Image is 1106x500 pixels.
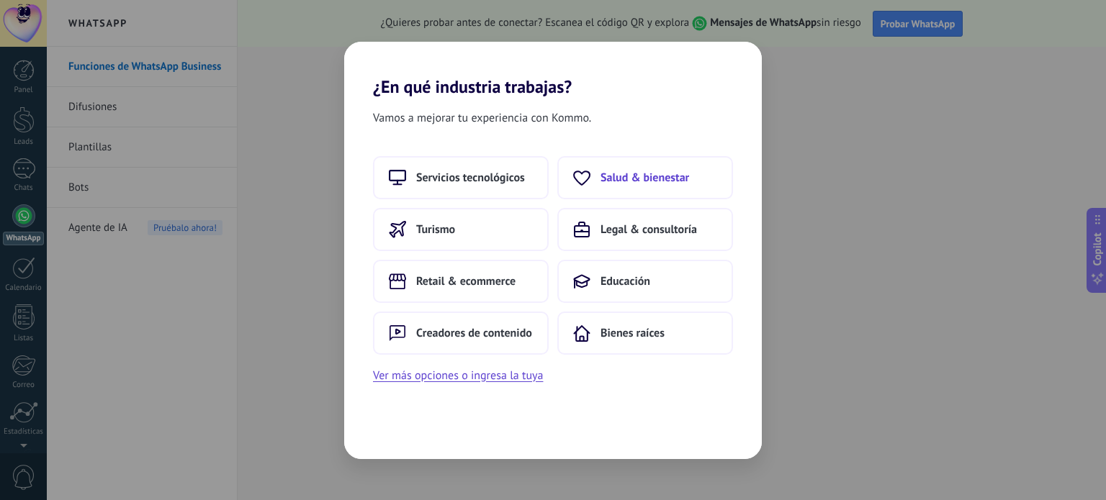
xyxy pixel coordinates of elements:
span: Retail & ecommerce [416,274,516,288]
span: Legal & consultoría [601,222,697,237]
button: Turismo [373,208,549,251]
button: Servicios tecnológicos [373,156,549,199]
h2: ¿En qué industria trabajas? [344,42,762,97]
button: Creadores de contenido [373,312,549,355]
button: Retail & ecommerce [373,260,549,303]
span: Educación [601,274,650,288]
span: Servicios tecnológicos [416,171,525,185]
button: Salud & bienestar [557,156,733,199]
button: Educación [557,260,733,303]
button: Bienes raíces [557,312,733,355]
button: Legal & consultoría [557,208,733,251]
button: Ver más opciones o ingresa la tuya [373,366,543,385]
span: Turismo [416,222,455,237]
span: Creadores de contenido [416,326,532,340]
span: Salud & bienestar [601,171,689,185]
span: Vamos a mejorar tu experiencia con Kommo. [373,109,591,127]
span: Bienes raíces [601,326,665,340]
